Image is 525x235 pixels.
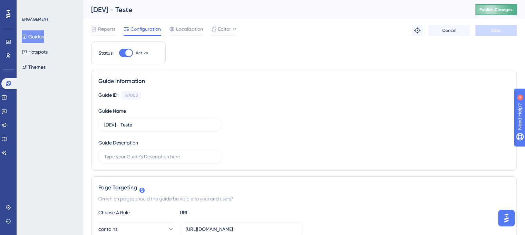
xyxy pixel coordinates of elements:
span: Active [136,50,148,56]
span: Localization [176,25,203,33]
button: Guides [22,30,44,43]
div: [DEV] - Teste [91,5,458,15]
span: Reports [98,25,115,33]
div: Guide Name [98,107,126,115]
span: Need Help? [16,2,43,10]
div: On which pages should the guide be visible to your end users? [98,195,509,203]
div: 4 [48,3,50,9]
span: Cancel [442,28,456,33]
div: Choose A Rule [98,208,174,217]
div: 147003 [124,93,138,98]
div: ENGAGEMENT [22,17,48,22]
div: Guide Description [98,139,138,147]
button: Save [475,25,517,36]
input: Type your Guide’s Name here [104,121,215,129]
span: contains [98,225,117,233]
button: Publish Changes [475,4,517,15]
span: Save [491,28,501,33]
div: URL [180,208,256,217]
span: Editor [218,25,231,33]
button: Hotspots [22,46,48,58]
span: Publish Changes [479,7,513,12]
span: Configuration [130,25,161,33]
div: Guide Information [98,77,509,85]
div: Status: [98,49,114,57]
input: yourwebsite.com/path [186,225,297,233]
button: Themes [22,61,46,73]
button: Cancel [428,25,470,36]
div: Guide ID: [98,91,118,100]
input: Type your Guide’s Description here [104,153,215,160]
div: Page Targeting [98,184,509,192]
iframe: UserGuiding AI Assistant Launcher [496,208,517,228]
